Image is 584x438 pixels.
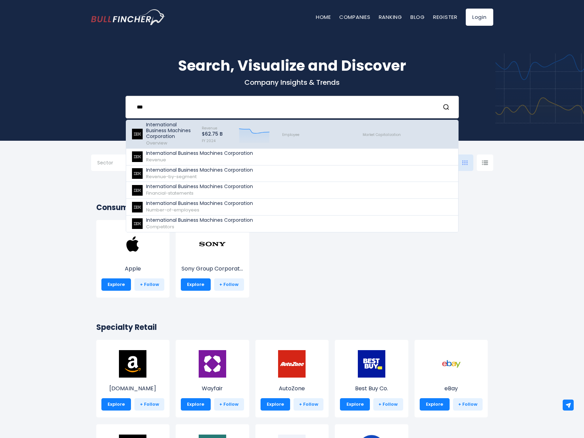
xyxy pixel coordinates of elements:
img: icon-comp-list-view.svg [482,160,488,165]
span: Revenue [146,157,166,163]
img: AMZN.png [119,350,146,378]
img: AAPL.png [119,230,146,258]
a: Explore [181,278,211,291]
p: International Business Machines Corporation [146,200,253,206]
a: Login [466,9,493,26]
a: + Follow [373,398,403,411]
img: AZO.png [278,350,306,378]
p: Amazon.com [101,384,165,393]
p: International Business Machines Corporation [146,217,253,223]
p: Best Buy Co. [340,384,403,393]
a: International Business Machines Corporation Revenue [126,149,458,165]
span: Revenue-by-segment [146,173,197,180]
a: AutoZone [261,363,324,393]
a: Explore [101,398,131,411]
p: International Business Machines Corporation [146,167,253,173]
span: Market Capitalization [363,132,401,137]
a: Explore [101,278,131,291]
p: Company Insights & Trends [91,78,493,87]
a: + Follow [134,398,164,411]
a: Register [433,13,458,21]
span: Competitors [146,223,174,230]
span: Financial-statements [146,190,194,196]
a: International Business Machines Corporation Revenue-by-segment [126,165,458,182]
a: + Follow [214,278,244,291]
p: International Business Machines Corporation [146,122,196,139]
a: Blog [410,13,425,21]
h2: Consumer Electronics [96,202,488,213]
span: Number-of-employees [146,207,199,213]
p: International Business Machines Corporation [146,150,253,156]
a: Explore [261,398,290,411]
a: Explore [181,398,211,411]
span: Sector [97,160,113,166]
a: International Business Machines Corporation Financial-statements [126,182,458,199]
a: Best Buy Co. [340,363,403,393]
a: + Follow [453,398,483,411]
p: International Business Machines Corporation [146,184,253,189]
img: EBAY.png [438,350,465,378]
a: Explore [340,398,370,411]
p: $62.75 B [202,131,223,137]
img: icon-comp-grid.svg [462,160,468,165]
a: International Business Machines Corporation Overview Revenue $62.75 B FY 2024 Employee Market Cap... [126,120,458,149]
a: Explore [420,398,450,411]
a: Ranking [379,13,402,21]
a: + Follow [134,278,164,291]
a: Companies [339,13,371,21]
span: FY 2024 [202,138,216,143]
a: International Business Machines Corporation Number-of-employees [126,199,458,216]
a: Sony Group Corporat... [181,243,244,273]
a: [DOMAIN_NAME] [101,363,165,393]
input: Selection [97,157,141,170]
button: Search [443,103,452,112]
a: + Follow [214,398,244,411]
a: + Follow [294,398,323,411]
p: Wayfair [181,384,244,393]
span: Employee [282,132,299,137]
p: AutoZone [261,384,324,393]
p: eBay [420,384,483,393]
img: SONY.png [199,230,226,258]
a: Apple [101,243,165,273]
img: W.png [199,350,226,378]
p: Apple [101,265,165,273]
h2: Specialty Retail [96,322,488,333]
span: Overview [146,140,167,146]
a: Go to homepage [91,9,165,25]
span: Revenue [202,126,217,131]
a: Home [316,13,331,21]
a: eBay [420,363,483,393]
a: International Business Machines Corporation Competitors [126,216,458,232]
p: Sony Group Corporation [181,265,244,273]
img: Bullfincher logo [91,9,165,25]
h1: Search, Visualize and Discover [91,55,493,77]
img: BBY.png [358,350,385,378]
a: Wayfair [181,363,244,393]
